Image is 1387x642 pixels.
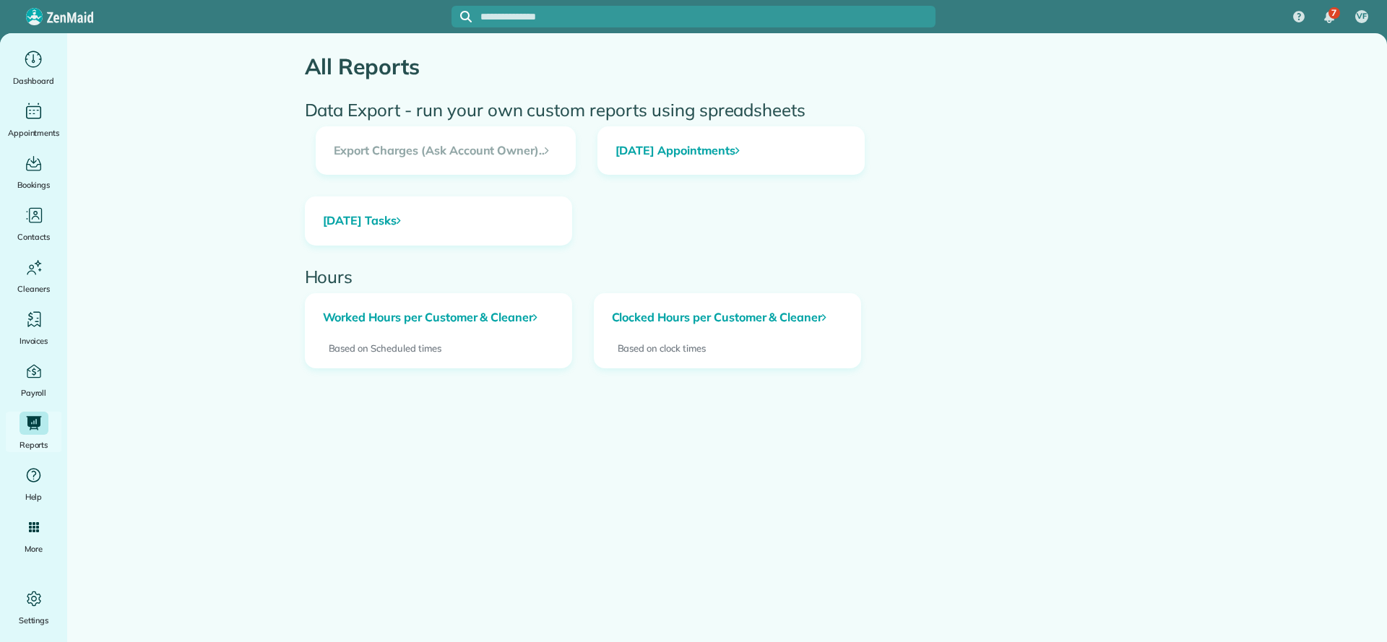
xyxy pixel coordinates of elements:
a: Settings [6,587,61,628]
span: Dashboard [13,74,54,88]
span: More [25,542,43,556]
span: Help [25,490,43,504]
a: [DATE] Appointments [598,127,864,175]
a: Dashboard [6,48,61,88]
a: Appointments [6,100,61,140]
span: VF [1357,11,1367,22]
span: Payroll [21,386,47,400]
button: Focus search [451,11,472,22]
span: Settings [19,613,49,628]
span: Appointments [8,126,60,140]
p: Based on clock times [618,342,837,356]
h2: Data Export - run your own custom reports using spreadsheets [305,100,1150,119]
h1: All Reports [305,55,1150,79]
span: 7 [1331,7,1336,19]
span: Invoices [20,334,48,348]
a: [DATE] Tasks [306,197,571,245]
span: Reports [20,438,48,452]
a: Payroll [6,360,61,400]
div: 7 unread notifications [1314,1,1344,33]
h2: Hours [305,267,1150,286]
svg: Focus search [460,11,472,22]
a: Reports [6,412,61,452]
a: Contacts [6,204,61,244]
span: Contacts [17,230,50,244]
a: Cleaners [6,256,61,296]
span: Bookings [17,178,51,192]
p: Based on Scheduled times [329,342,548,356]
span: Cleaners [17,282,50,296]
a: Help [6,464,61,504]
a: Clocked Hours per Customer & Cleaner [595,294,860,342]
a: Invoices [6,308,61,348]
a: Bookings [6,152,61,192]
a: Worked Hours per Customer & Cleaner [306,294,571,342]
